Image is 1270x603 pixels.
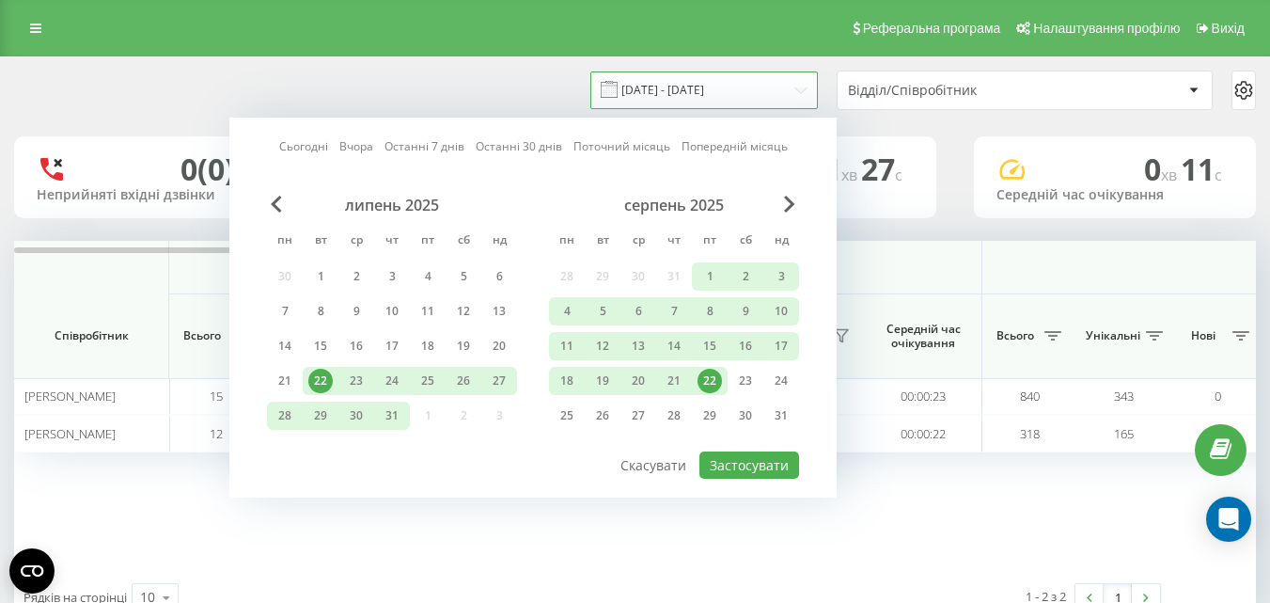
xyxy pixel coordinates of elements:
div: липень 2025 [267,196,517,214]
div: чт 28 серп 2025 р. [656,402,692,430]
div: 5 [590,299,615,324]
div: пн 18 серп 2025 р. [549,367,585,395]
span: хв [1161,165,1181,185]
span: 165 [1114,425,1134,442]
div: 14 [273,334,297,358]
abbr: вівторок [588,228,617,256]
div: нд 6 лип 2025 р. [481,262,517,291]
div: чт 10 лип 2025 р. [374,297,410,325]
div: ср 9 лип 2025 р. [338,297,374,325]
div: 4 [415,264,440,289]
div: 15 [308,334,333,358]
div: 22 [698,369,722,393]
div: чт 31 лип 2025 р. [374,402,410,430]
div: ср 30 лип 2025 р. [338,402,374,430]
div: сб 26 лип 2025 р. [446,367,481,395]
span: 840 [1020,388,1040,405]
span: 318 [1020,425,1040,442]
div: 0 (0)% [180,151,262,187]
span: Реферальна програма [863,21,1001,36]
abbr: субота [449,228,478,256]
div: 23 [733,369,758,393]
div: пн 21 лип 2025 р. [267,367,303,395]
div: пт 22 серп 2025 р. [692,367,728,395]
div: нд 10 серп 2025 р. [763,297,799,325]
div: пт 4 лип 2025 р. [410,262,446,291]
div: вт 29 лип 2025 р. [303,402,338,430]
span: 1 [824,149,861,189]
abbr: понеділок [553,228,581,256]
div: пт 29 серп 2025 р. [692,402,728,430]
a: Вчора [339,137,373,155]
div: 24 [769,369,793,393]
div: ср 13 серп 2025 р. [620,332,656,360]
div: 5 [451,264,476,289]
div: чт 24 лип 2025 р. [374,367,410,395]
div: сб 9 серп 2025 р. [728,297,763,325]
div: сб 30 серп 2025 р. [728,402,763,430]
button: Застосувати [699,452,799,479]
span: Вхідні дзвінки [218,260,933,275]
div: 30 [344,404,368,428]
div: 26 [451,369,476,393]
div: 14 [662,334,686,358]
div: пт 15 серп 2025 р. [692,332,728,360]
div: 6 [626,299,651,324]
div: нд 20 лип 2025 р. [481,332,517,360]
div: 23 [344,369,368,393]
div: пт 8 серп 2025 р. [692,297,728,325]
div: ср 23 лип 2025 р. [338,367,374,395]
span: 0 [1144,149,1181,189]
div: вт 26 серп 2025 р. [585,402,620,430]
div: сб 23 серп 2025 р. [728,367,763,395]
div: пн 7 лип 2025 р. [267,297,303,325]
span: c [895,165,902,185]
span: Всього [992,328,1039,343]
abbr: понеділок [271,228,299,256]
div: 19 [590,369,615,393]
div: нд 31 серп 2025 р. [763,402,799,430]
div: 8 [308,299,333,324]
div: нд 3 серп 2025 р. [763,262,799,291]
span: Вихід [1212,21,1245,36]
div: вт 5 серп 2025 р. [585,297,620,325]
div: 28 [662,404,686,428]
abbr: субота [731,228,760,256]
div: 17 [380,334,404,358]
span: 11 [1181,149,1222,189]
span: хв [841,165,861,185]
div: 13 [626,334,651,358]
div: серпень 2025 [549,196,799,214]
div: ср 27 серп 2025 р. [620,402,656,430]
div: вт 1 лип 2025 р. [303,262,338,291]
div: 16 [344,334,368,358]
div: 18 [415,334,440,358]
div: Середній час очікування [996,187,1233,203]
div: 30 [733,404,758,428]
div: пн 11 серп 2025 р. [549,332,585,360]
div: 28 [273,404,297,428]
div: 10 [769,299,793,324]
div: ср 20 серп 2025 р. [620,367,656,395]
a: Сьогодні [279,137,328,155]
div: 20 [487,334,511,358]
div: вт 22 лип 2025 р. [303,367,338,395]
div: 3 [380,264,404,289]
div: вт 19 серп 2025 р. [585,367,620,395]
a: Останні 30 днів [476,137,562,155]
div: 24 [380,369,404,393]
div: 31 [380,404,404,428]
div: 19 [451,334,476,358]
abbr: середа [342,228,370,256]
span: 0 [1215,388,1221,405]
div: 9 [733,299,758,324]
div: 1 [698,264,722,289]
span: Середній час очікування [879,322,967,351]
span: 343 [1114,388,1134,405]
a: Поточний місяць [573,137,670,155]
div: чт 17 лип 2025 р. [374,332,410,360]
div: сб 16 серп 2025 р. [728,332,763,360]
div: пт 25 лип 2025 р. [410,367,446,395]
div: вт 12 серп 2025 р. [585,332,620,360]
div: ср 6 серп 2025 р. [620,297,656,325]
